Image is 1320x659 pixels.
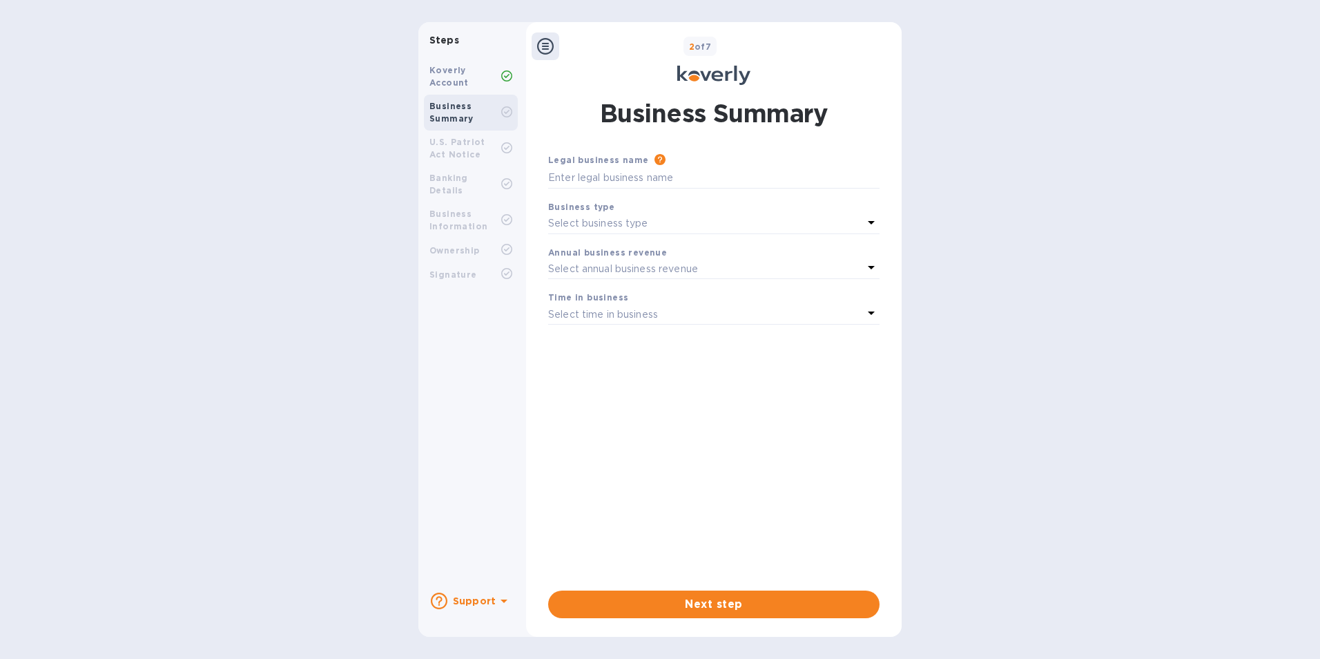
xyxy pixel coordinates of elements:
b: of 7 [689,41,712,52]
b: Steps [429,35,459,46]
b: Legal business name [548,155,649,165]
b: Business type [548,202,614,212]
b: Support [453,595,496,607]
b: Banking Details [429,173,468,195]
button: Next step [548,591,880,618]
b: Ownership [429,245,480,256]
b: Koverly Account [429,65,469,88]
span: Next step [559,596,868,613]
b: Time in business [548,292,628,303]
b: Business Information [429,209,487,231]
b: Signature [429,269,477,280]
b: Annual business revenue [548,247,667,258]
p: Select annual business revenue [548,262,698,276]
p: Select business type [548,216,648,231]
b: Business Summary [429,101,474,124]
b: U.S. Patriot Act Notice [429,137,485,160]
span: 2 [689,41,695,52]
p: Select time in business [548,307,658,322]
input: Enter legal business name [548,168,880,189]
h1: Business Summary [600,96,828,131]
